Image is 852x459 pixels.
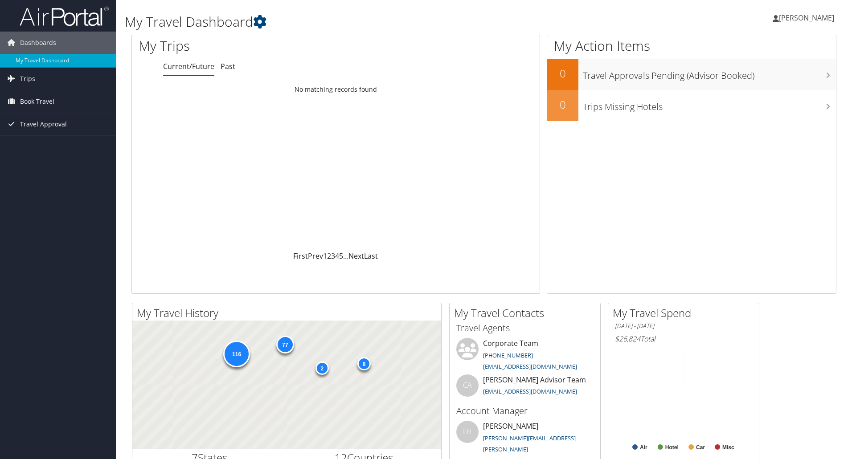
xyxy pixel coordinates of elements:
[615,334,640,344] span: $26,824
[547,59,836,90] a: 0Travel Approvals Pending (Advisor Booked)
[779,13,834,23] span: [PERSON_NAME]
[137,305,441,321] h2: My Travel History
[452,338,598,374] li: Corporate Team
[583,96,836,113] h3: Trips Missing Hotels
[547,97,578,112] h2: 0
[20,32,56,54] span: Dashboards
[456,421,479,443] div: LH
[454,305,600,321] h2: My Travel Contacts
[223,341,250,367] div: 116
[364,251,378,261] a: Last
[615,322,752,330] h6: [DATE] - [DATE]
[308,251,323,261] a: Prev
[547,90,836,121] a: 0Trips Missing Hotels
[615,334,752,344] h6: Total
[483,351,533,359] a: [PHONE_NUMBER]
[163,61,214,71] a: Current/Future
[221,61,235,71] a: Past
[20,113,67,135] span: Travel Approval
[331,251,335,261] a: 3
[339,251,343,261] a: 5
[456,374,479,397] div: CA
[452,374,598,403] li: [PERSON_NAME] Advisor Team
[323,251,327,261] a: 1
[348,251,364,261] a: Next
[293,251,308,261] a: First
[335,251,339,261] a: 4
[665,444,679,451] text: Hotel
[452,421,598,457] li: [PERSON_NAME]
[483,387,577,395] a: [EMAIL_ADDRESS][DOMAIN_NAME]
[276,336,294,353] div: 77
[456,322,594,334] h3: Travel Agents
[583,65,836,82] h3: Travel Approvals Pending (Advisor Booked)
[315,362,328,375] div: 2
[132,81,540,97] td: No matching records found
[20,90,54,113] span: Book Travel
[357,357,371,370] div: 8
[773,4,843,31] a: [PERSON_NAME]
[547,66,578,81] h2: 0
[139,37,363,55] h1: My Trips
[343,251,348,261] span: …
[483,362,577,370] a: [EMAIL_ADDRESS][DOMAIN_NAME]
[640,444,647,451] text: Air
[696,444,705,451] text: Car
[483,434,576,454] a: [PERSON_NAME][EMAIL_ADDRESS][PERSON_NAME]
[613,305,759,321] h2: My Travel Spend
[125,12,604,31] h1: My Travel Dashboard
[327,251,331,261] a: 2
[20,6,109,27] img: airportal-logo.png
[547,37,836,55] h1: My Action Items
[20,68,35,90] span: Trips
[722,444,734,451] text: Misc
[456,405,594,417] h3: Account Manager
